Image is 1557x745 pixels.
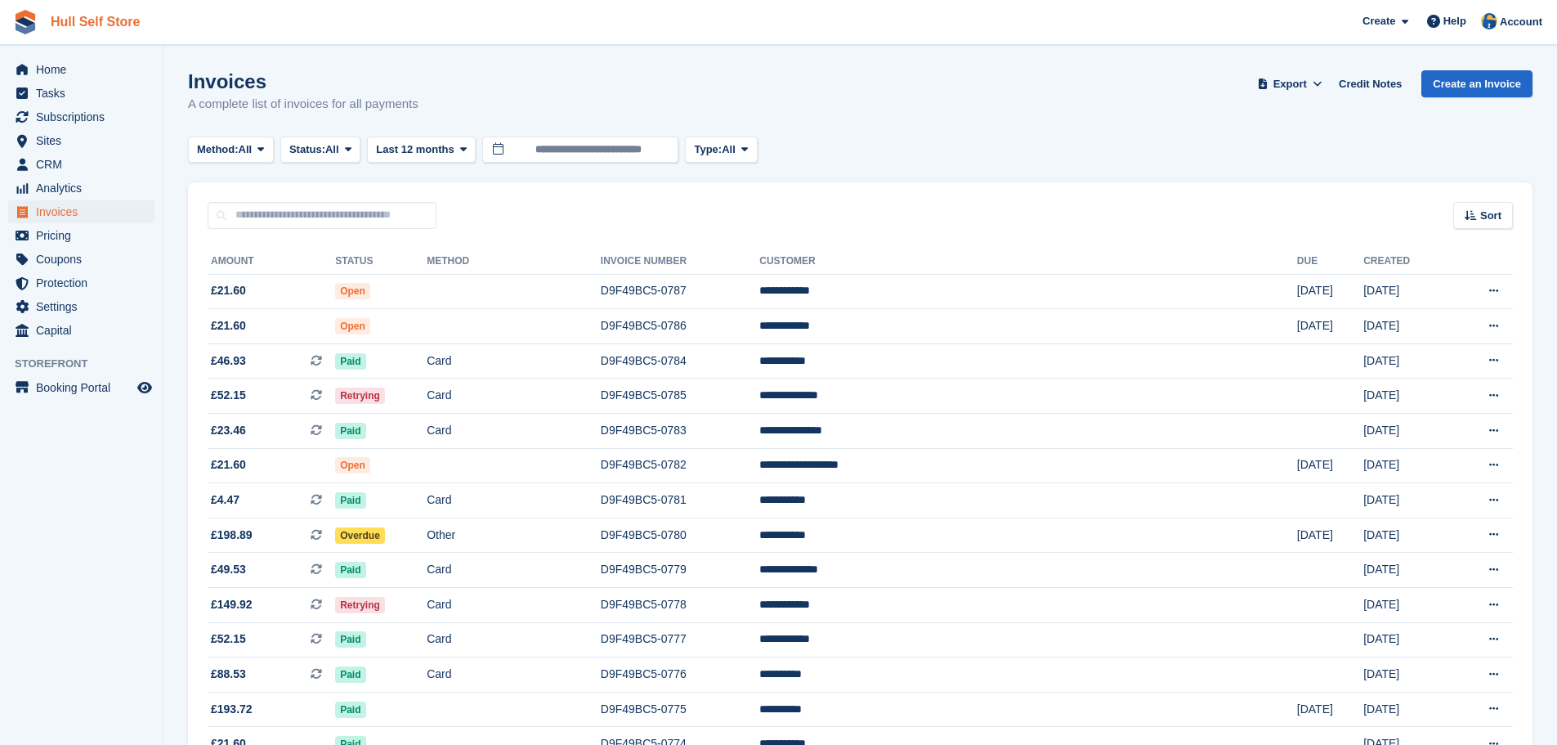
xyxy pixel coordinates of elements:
a: menu [8,58,154,81]
span: Type: [694,141,722,158]
span: £23.46 [211,422,246,439]
td: D9F49BC5-0779 [601,553,759,588]
td: D9F49BC5-0777 [601,622,759,657]
button: Last 12 months [367,137,476,164]
a: menu [8,295,154,318]
a: Preview store [135,378,154,397]
span: £52.15 [211,387,246,404]
span: £193.72 [211,701,253,718]
td: D9F49BC5-0783 [601,414,759,449]
td: D9F49BC5-0781 [601,483,759,518]
a: menu [8,105,154,128]
span: Paid [335,423,365,439]
td: D9F49BC5-0784 [601,343,759,379]
th: Due [1297,249,1363,275]
span: All [722,141,736,158]
a: menu [8,82,154,105]
td: D9F49BC5-0780 [601,518,759,553]
a: menu [8,153,154,176]
span: Paid [335,631,365,648]
span: £21.60 [211,282,246,299]
span: Method: [197,141,239,158]
td: D9F49BC5-0786 [601,309,759,344]
td: [DATE] [1363,553,1449,588]
button: Type: All [685,137,757,164]
span: Retrying [335,597,385,613]
span: Home [36,58,134,81]
span: Paid [335,666,365,683]
span: £49.53 [211,561,246,578]
td: [DATE] [1363,309,1449,344]
span: All [239,141,253,158]
a: menu [8,319,154,342]
td: Card [427,657,601,693]
td: [DATE] [1363,448,1449,483]
span: Open [335,318,370,334]
span: All [325,141,339,158]
span: Create [1362,13,1395,29]
a: menu [8,248,154,271]
a: menu [8,272,154,294]
button: Method: All [188,137,274,164]
td: D9F49BC5-0787 [601,274,759,309]
span: Help [1443,13,1466,29]
span: Paid [335,353,365,370]
span: Status: [289,141,325,158]
td: [DATE] [1297,309,1363,344]
span: Protection [36,272,134,294]
p: A complete list of invoices for all payments [188,95,418,114]
td: Card [427,343,601,379]
span: £4.47 [211,491,239,509]
a: menu [8,129,154,152]
td: Card [427,379,601,414]
td: [DATE] [1363,414,1449,449]
td: D9F49BC5-0785 [601,379,759,414]
td: [DATE] [1363,274,1449,309]
td: [DATE] [1363,588,1449,623]
span: £46.93 [211,352,246,370]
span: £21.60 [211,317,246,334]
th: Created [1363,249,1449,275]
span: Paid [335,562,365,578]
a: menu [8,224,154,247]
span: Last 12 months [376,141,454,158]
td: [DATE] [1363,483,1449,518]
td: Card [427,622,601,657]
td: [DATE] [1363,379,1449,414]
span: Pricing [36,224,134,247]
td: [DATE] [1363,343,1449,379]
a: Credit Notes [1332,70,1408,97]
td: [DATE] [1363,518,1449,553]
td: [DATE] [1297,274,1363,309]
span: Account [1500,14,1542,30]
span: Export [1273,76,1307,92]
span: £198.89 [211,527,253,544]
span: Open [335,283,370,299]
span: Storefront [15,356,163,372]
span: £88.53 [211,666,246,683]
a: Hull Self Store [44,8,146,35]
span: Invoices [36,200,134,223]
a: menu [8,177,154,200]
span: Booking Portal [36,376,134,399]
img: Hull Self Store [1481,13,1497,29]
td: [DATE] [1363,692,1449,727]
span: £52.15 [211,631,246,648]
td: [DATE] [1363,657,1449,693]
span: Overdue [335,527,385,544]
td: [DATE] [1297,518,1363,553]
th: Amount [208,249,335,275]
button: Export [1254,70,1326,97]
th: Customer [759,249,1297,275]
td: D9F49BC5-0776 [601,657,759,693]
td: D9F49BC5-0778 [601,588,759,623]
span: Open [335,457,370,473]
button: Status: All [280,137,360,164]
a: menu [8,200,154,223]
span: £21.60 [211,456,246,473]
td: [DATE] [1297,692,1363,727]
span: Analytics [36,177,134,200]
td: [DATE] [1363,622,1449,657]
span: Paid [335,702,365,718]
span: Coupons [36,248,134,271]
